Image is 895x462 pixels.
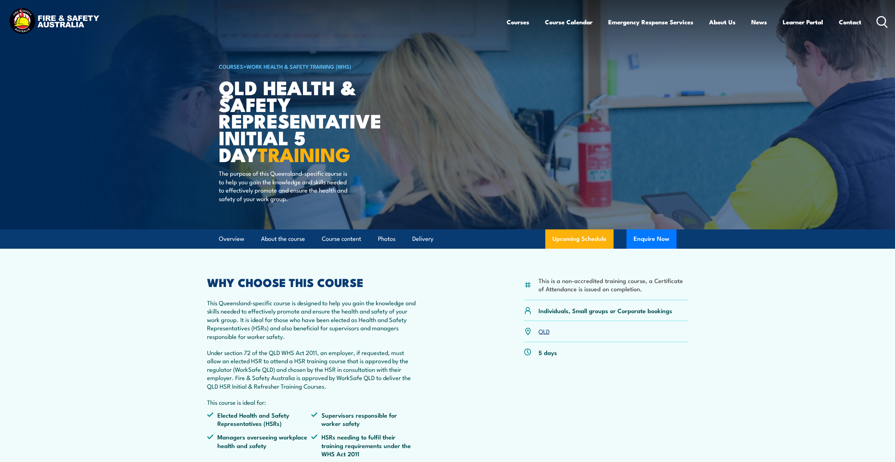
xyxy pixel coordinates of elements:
[539,276,688,293] li: This is a non-accredited training course, a Certificate of Attendance is issued on completion.
[545,13,592,31] a: Course Calendar
[219,62,243,70] a: COURSES
[539,348,557,356] p: 5 days
[539,327,550,335] a: QLD
[839,13,861,31] a: Contact
[322,229,361,248] a: Course content
[207,298,416,340] p: This Queensland-specific course is designed to help you gain the knowledge and skills needed to e...
[709,13,736,31] a: About Us
[219,62,395,70] h6: >
[207,277,416,287] h2: WHY CHOOSE THIS COURSE
[626,229,677,249] button: Enquire Now
[783,13,823,31] a: Learner Portal
[246,62,351,70] a: Work Health & Safety Training (WHS)
[378,229,395,248] a: Photos
[257,139,350,169] strong: TRAINING
[311,433,415,458] li: HSRs needing to fulfil their training requirements under the WHS Act 2011
[751,13,767,31] a: News
[207,398,416,406] p: This course is ideal for:
[608,13,693,31] a: Emergency Response Services
[261,229,305,248] a: About the course
[219,169,349,203] p: The purpose of this Queensland-specific course is to help you gain the knowledge and skills neede...
[207,433,311,458] li: Managers overseeing workplace health and safety
[207,348,416,390] p: Under section 72 of the QLD WHS Act 2011, an employer, if requested, must allow an elected HSR to...
[507,13,529,31] a: Courses
[545,229,614,249] a: Upcoming Schedule
[539,306,672,315] p: Individuals, Small groups or Corporate bookings
[219,79,395,162] h1: QLD Health & Safety Representative Initial 5 Day
[412,229,433,248] a: Delivery
[219,229,244,248] a: Overview
[207,411,311,428] li: Elected Health and Safety Representatives (HSRs)
[311,411,415,428] li: Supervisors responsible for worker safety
